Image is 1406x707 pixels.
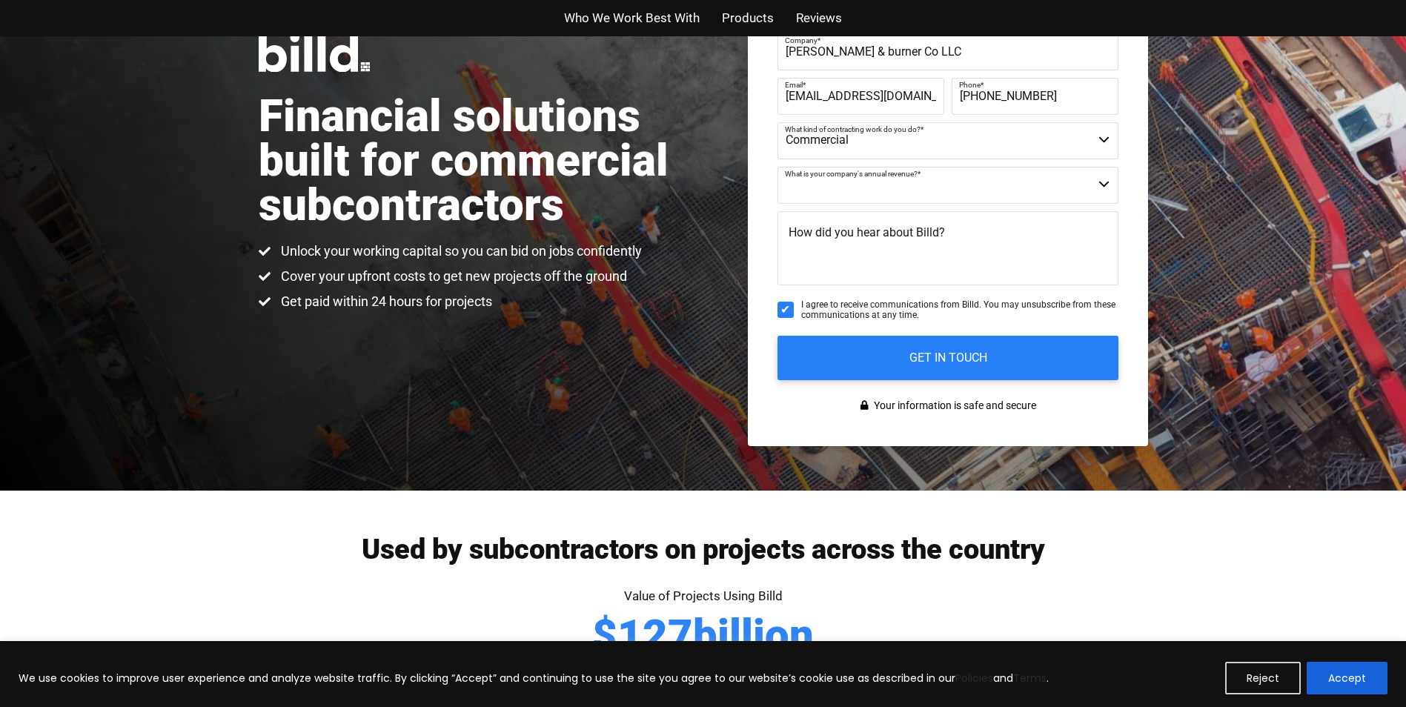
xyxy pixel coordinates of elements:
[564,7,700,29] a: Who We Work Best With
[796,7,842,29] a: Reviews
[870,395,1036,416] span: Your information is safe and secure
[259,94,703,228] h1: Financial solutions built for commercial subcontractors
[259,535,1148,563] h2: Used by subcontractors on projects across the country
[1013,671,1047,686] a: Terms
[277,242,642,260] span: Unlock your working capital so you can bid on jobs confidently
[19,669,1049,687] p: We use cookies to improve user experience and analyze website traffic. By clicking “Accept” and c...
[277,293,492,311] span: Get paid within 24 hours for projects
[955,671,993,686] a: Policies
[1225,662,1301,694] button: Reject
[722,7,774,29] a: Products
[277,268,627,285] span: Cover your upfront costs to get new projects off the ground
[617,614,693,657] span: 127
[777,336,1118,380] input: GET IN TOUCH
[777,302,794,318] input: I agree to receive communications from Billd. You may unsubscribe from these communications at an...
[801,299,1118,321] span: I agree to receive communications from Billd. You may unsubscribe from these communications at an...
[624,588,783,603] span: Value of Projects Using Billd
[789,225,945,239] span: How did you hear about Billd?
[693,614,814,657] span: billion
[959,80,981,88] span: Phone
[785,36,818,44] span: Company
[785,80,803,88] span: Email
[1307,662,1387,694] button: Accept
[592,614,617,657] span: $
